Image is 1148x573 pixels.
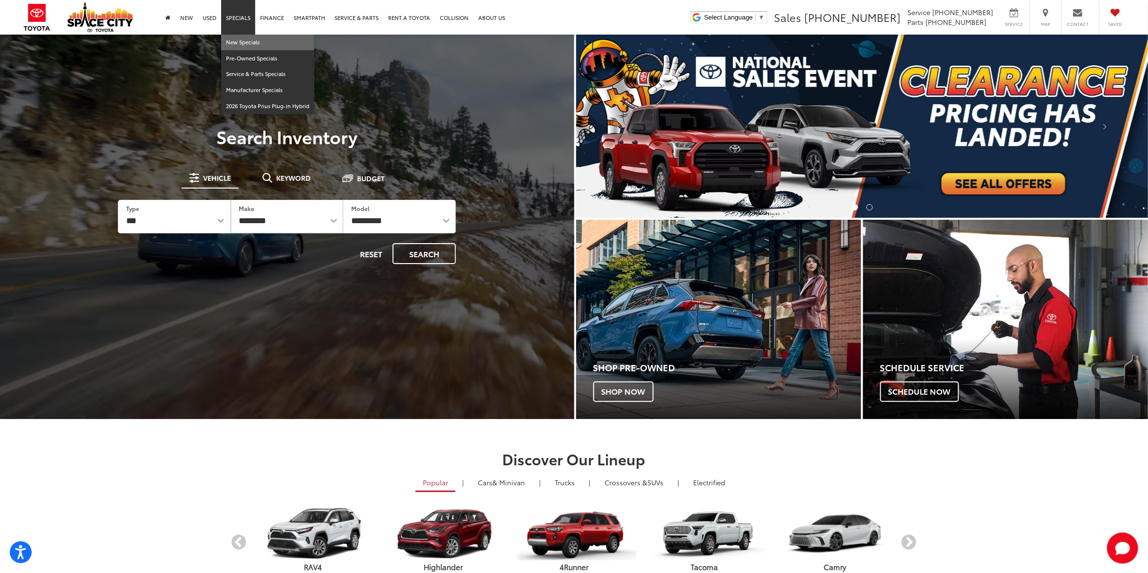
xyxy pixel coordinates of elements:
button: Reset [352,243,391,264]
span: Contact [1067,21,1089,27]
a: Trucks [547,474,582,491]
span: Schedule Now [880,382,959,402]
p: Camry [770,562,901,572]
a: 2026 Toyota Prius Plug-in Hybrid [221,98,314,114]
li: | [586,477,593,487]
p: Tacoma [640,562,770,572]
li: | [460,477,466,487]
span: Sales [774,9,801,25]
p: RAV4 [248,562,378,572]
span: Shop Now [593,382,654,402]
span: [PHONE_NUMBER] [925,17,986,27]
button: Search [393,243,456,264]
img: Toyota Highlander [381,508,506,560]
img: Toyota RAV4 [251,508,375,560]
a: Select Language​ [704,14,765,21]
button: Previous [231,535,248,552]
span: [PHONE_NUMBER] [804,9,901,25]
a: Shop Pre-Owned Shop Now [576,220,861,420]
span: Saved [1105,21,1126,27]
span: Crossovers & [604,477,647,487]
span: Keyword [276,174,311,181]
a: Schedule Service Schedule Now [863,220,1148,420]
img: Toyota 4Runner [512,508,636,560]
p: 4Runner [509,562,640,572]
img: Toyota Tacoma [642,508,767,560]
svg: Start Chat [1107,533,1138,564]
li: | [537,477,543,487]
a: New Specials [221,35,314,51]
span: ​ [755,14,756,21]
h4: Shop Pre-Owned [593,363,861,373]
a: Service & Parts Specials [221,66,314,82]
button: Click to view previous picture. [576,54,662,198]
h3: Search Inventory [41,127,533,146]
a: Manufacturer Specials [221,82,314,98]
img: Toyota Camry [773,508,897,560]
button: Click to view next picture. [1062,54,1148,198]
span: & Minivan [492,477,525,487]
a: Cars [470,474,532,491]
span: Parts [907,17,923,27]
button: Next [901,535,918,552]
p: Highlander [378,562,509,572]
span: Service [1003,21,1025,27]
a: Electrified [686,474,733,491]
label: Model [351,204,370,212]
li: Go to slide number 1. [852,204,858,210]
span: Vehicle [203,174,231,181]
label: Make [239,204,255,212]
h4: Schedule Service [880,363,1148,373]
span: Budget [357,175,385,182]
label: Type [126,204,139,212]
span: [PHONE_NUMBER] [932,7,993,17]
div: Toyota [576,220,861,420]
li: | [675,477,681,487]
span: ▼ [758,14,765,21]
span: Service [907,7,930,17]
div: Toyota [863,220,1148,420]
button: Toggle Chat Window [1107,533,1138,564]
h2: Discover Our Lineup [231,451,918,467]
a: Popular [415,474,455,492]
img: Space City Toyota [67,2,133,32]
a: Pre-Owned Specials [221,51,314,67]
span: Map [1035,21,1056,27]
span: Select Language [704,14,753,21]
a: SUVs [597,474,671,491]
li: Go to slide number 2. [866,204,873,210]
